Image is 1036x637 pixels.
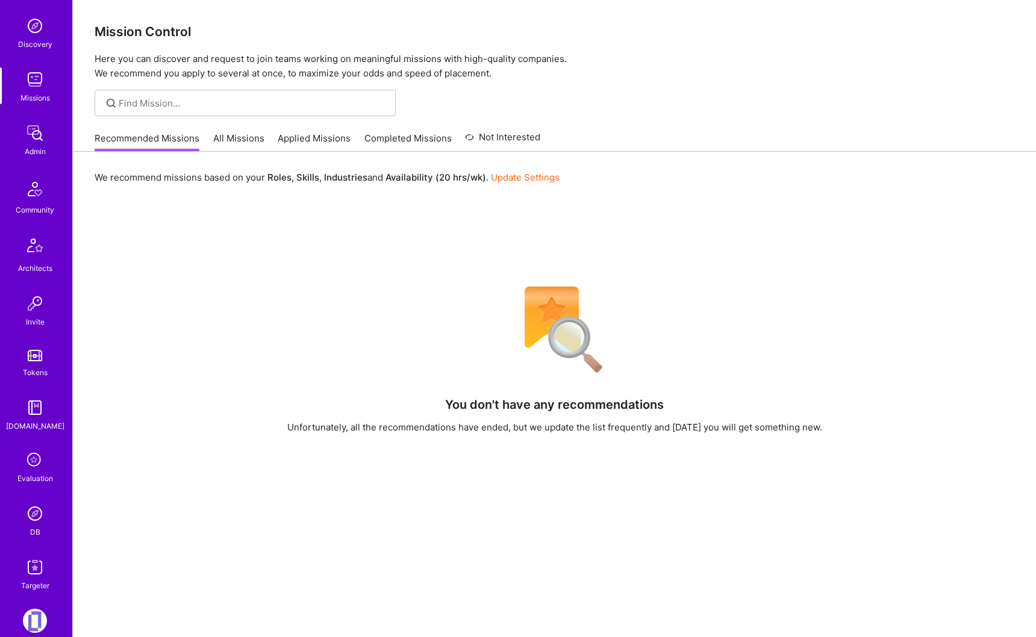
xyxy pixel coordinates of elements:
[26,315,45,328] div: Invite
[23,609,47,633] img: Terrascope: Build a smart-carbon-measurement platform (SaaS)
[95,24,1014,39] h3: Mission Control
[20,233,49,262] img: Architects
[17,472,53,485] div: Evaluation
[20,175,49,204] img: Community
[95,52,1014,81] p: Here you can discover and request to join teams working on meaningful missions with high-quality ...
[23,502,47,526] img: Admin Search
[95,132,199,152] a: Recommended Missions
[23,366,48,379] div: Tokens
[491,172,560,183] a: Update Settings
[385,172,486,183] b: Availability (20 hrs/wk)
[18,38,52,51] div: Discovery
[18,262,52,275] div: Architects
[278,132,351,152] a: Applied Missions
[23,121,47,145] img: admin teamwork
[28,350,42,361] img: tokens
[30,526,40,538] div: DB
[23,14,47,38] img: discovery
[267,172,292,183] b: Roles
[119,97,387,110] input: Find Mission...
[504,279,606,381] img: No Results
[287,421,822,433] div: Unfortunately, all the recommendations have ended, but we update the list frequently and [DATE] y...
[95,171,560,184] p: We recommend missions based on your , , and .
[21,579,49,592] div: Targeter
[324,172,367,183] b: Industries
[23,291,47,315] img: Invite
[6,420,64,432] div: [DOMAIN_NAME]
[104,96,118,110] i: icon SearchGrey
[23,396,47,420] img: guide book
[364,132,452,152] a: Completed Missions
[23,555,47,579] img: Skill Targeter
[20,609,50,633] a: Terrascope: Build a smart-carbon-measurement platform (SaaS)
[25,145,46,158] div: Admin
[445,397,664,412] h4: You don't have any recommendations
[296,172,319,183] b: Skills
[465,130,540,152] a: Not Interested
[213,132,264,152] a: All Missions
[20,92,50,104] div: Missions
[23,67,47,92] img: teamwork
[16,204,54,216] div: Community
[23,449,46,472] i: icon SelectionTeam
